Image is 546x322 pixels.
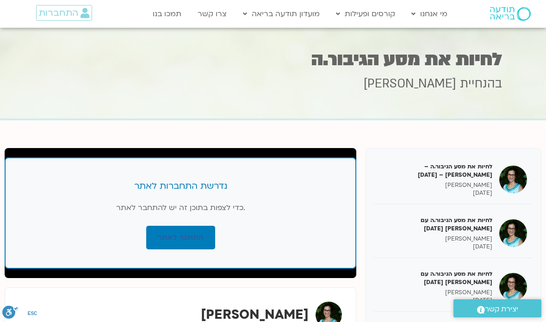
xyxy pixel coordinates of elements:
[380,289,492,297] p: [PERSON_NAME]
[380,297,492,304] p: [DATE]
[380,189,492,197] p: [DATE]
[499,166,527,193] img: לחיות את מסע הגיבור.ה – תמר לינצבסקי – 30/1/25
[44,50,502,68] h1: לחיות את מסע הגיבור.ה
[407,5,452,23] a: מי אנחנו
[24,180,337,192] h3: נדרשת התחברות לאתר
[460,75,502,92] span: בהנחיית
[499,219,527,247] img: לחיות את מסע הגיבור.ה עם תמר לינצבסקי 04/02/25
[380,162,492,179] h5: לחיות את מסע הגיבור.ה – [PERSON_NAME] – [DATE]
[380,270,492,286] h5: לחיות את מסע הגיבור.ה עם [PERSON_NAME] [DATE]
[490,7,531,21] img: תודעה בריאה
[380,243,492,251] p: [DATE]
[380,235,492,243] p: [PERSON_NAME]
[499,273,527,301] img: לחיות את מסע הגיבור.ה עם תמר לינצבסקי 11/02/25
[238,5,324,23] a: מועדון תודעה בריאה
[380,216,492,233] h5: לחיות את מסע הגיבור.ה עם [PERSON_NAME] [DATE]
[24,202,337,214] p: כדי לצפות בתוכן זה יש להתחבר לאתר.
[485,303,518,316] span: יצירת קשר
[39,8,78,18] span: התחברות
[146,226,215,249] a: התחבר לאתר
[331,5,400,23] a: קורסים ופעילות
[380,181,492,189] p: [PERSON_NAME]
[148,5,186,23] a: תמכו בנו
[193,5,231,23] a: צרו קשר
[453,299,541,317] a: יצירת קשר
[36,5,92,21] a: התחברות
